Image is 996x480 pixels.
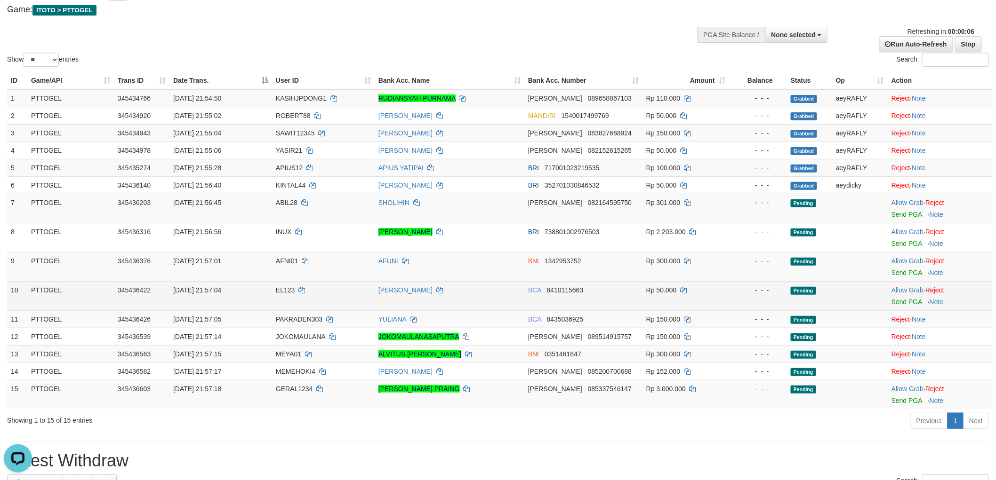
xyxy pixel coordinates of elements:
[588,385,632,393] span: Copy 085337546147 to clipboard
[378,257,398,265] a: AFUNI
[7,72,27,89] th: ID
[276,129,315,137] span: SAWIT12345
[27,310,114,328] td: PTTOGEL
[925,228,944,236] a: Reject
[832,159,888,176] td: aeyRAFLY
[912,368,926,375] a: Note
[173,385,221,393] span: [DATE] 21:57:18
[173,368,221,375] span: [DATE] 21:57:17
[892,257,925,265] span: ·
[27,142,114,159] td: PTTOGEL
[528,257,539,265] span: BNI
[378,368,433,375] a: [PERSON_NAME]
[697,27,765,43] div: PGA Site Balance /
[7,89,27,107] td: 1
[832,124,888,142] td: aeyRAFLY
[646,94,680,102] span: Rp 110.000
[378,350,461,358] a: ALVITUS [PERSON_NAME]
[888,124,992,142] td: ·
[118,350,151,358] span: 345436563
[27,89,114,107] td: PTTOGEL
[646,286,677,294] span: Rp 50.000
[646,385,686,393] span: Rp 3.000.000
[378,286,433,294] a: [PERSON_NAME]
[892,298,922,306] a: Send PGA
[27,72,114,89] th: Game/API: activate to sort column ascending
[276,385,313,393] span: GERAL1234
[646,257,680,265] span: Rp 300.000
[888,72,992,89] th: Action
[528,333,582,340] span: [PERSON_NAME]
[888,310,992,328] td: ·
[908,28,974,35] span: Refreshing in:
[892,350,910,358] a: Reject
[528,164,539,172] span: BRI
[276,94,327,102] span: KASIHJPDONG1
[925,257,944,265] a: Reject
[276,286,295,294] span: EL123
[7,345,27,362] td: 13
[7,53,79,67] label: Show entries
[118,315,151,323] span: 345436426
[27,252,114,281] td: PTTOGEL
[27,380,114,409] td: PTTOGEL
[528,368,582,375] span: [PERSON_NAME]
[276,315,322,323] span: PAKRADEN303
[733,111,783,120] div: - - -
[528,315,541,323] span: BCA
[7,124,27,142] td: 3
[892,199,925,206] span: ·
[892,94,910,102] a: Reject
[528,385,582,393] span: [PERSON_NAME]
[27,223,114,252] td: PTTOGEL
[791,287,816,295] span: Pending
[892,228,924,236] a: Allow Grab
[173,228,221,236] span: [DATE] 21:56:56
[276,112,311,119] span: ROBERT88
[791,368,816,376] span: Pending
[791,228,816,236] span: Pending
[930,211,944,218] a: Note
[912,315,926,323] a: Note
[173,315,221,323] span: [DATE] 21:57:05
[588,94,632,102] span: Copy 089658867103 to clipboard
[892,333,910,340] a: Reject
[791,316,816,324] span: Pending
[118,257,151,265] span: 345436376
[892,228,925,236] span: ·
[118,164,151,172] span: 345435274
[888,107,992,124] td: ·
[791,199,816,207] span: Pending
[832,142,888,159] td: aeyRAFLY
[733,315,783,324] div: - - -
[528,147,582,154] span: [PERSON_NAME]
[118,286,151,294] span: 345436422
[646,333,680,340] span: Rp 150.000
[528,129,582,137] span: [PERSON_NAME]
[791,386,816,393] span: Pending
[925,199,944,206] a: Reject
[892,397,922,404] a: Send PGA
[733,285,783,295] div: - - -
[27,176,114,194] td: PTTOGEL
[733,332,783,341] div: - - -
[7,310,27,328] td: 11
[888,328,992,345] td: ·
[888,362,992,380] td: ·
[378,333,459,340] a: JOKOMAULANASAPUTRA
[7,223,27,252] td: 8
[888,159,992,176] td: ·
[7,451,989,470] h1: Latest Withdraw
[791,182,817,190] span: Grabbed
[118,147,151,154] span: 345434978
[892,385,925,393] span: ·
[892,199,924,206] a: Allow Grab
[912,333,926,340] a: Note
[791,258,816,266] span: Pending
[7,194,27,223] td: 7
[892,181,910,189] a: Reject
[892,286,925,294] span: ·
[118,368,151,375] span: 345436582
[378,147,433,154] a: [PERSON_NAME]
[24,53,59,67] select: Showentries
